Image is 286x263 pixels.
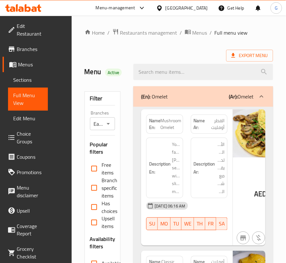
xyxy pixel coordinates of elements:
[197,219,203,229] span: TH
[219,219,225,229] span: SA
[206,117,225,131] span: الفطر أومليت
[252,232,265,244] button: Purchased item
[231,52,268,60] span: Export Menu
[210,29,212,37] li: /
[96,4,135,12] div: Menu-management
[133,64,273,80] input: search
[85,29,105,37] a: Home
[208,219,214,229] span: FR
[146,217,158,230] button: SU
[17,222,43,238] span: Coverage Report
[90,92,115,106] div: Filter
[158,217,171,230] button: MO
[90,236,115,251] h3: Availability filters
[149,219,155,229] span: SU
[105,69,122,76] div: Active
[185,29,207,37] a: Menus
[112,29,177,37] a: Restaurants management
[102,176,118,199] span: Branch specific items
[102,199,118,215] span: Has choices
[13,76,43,84] span: Sections
[102,161,114,176] span: Free items
[8,72,48,88] a: Sections
[17,245,43,261] span: Grocery Checklist
[141,92,150,101] b: (En):
[141,93,168,100] p: Omelet
[149,160,171,176] strong: Description En:
[229,93,254,100] p: Omelet
[17,45,43,53] span: Branches
[17,153,43,161] span: Coupons
[165,4,208,12] div: [GEOGRAPHIC_DATA]
[8,111,48,126] a: Edit Menu
[180,29,182,37] li: /
[3,218,48,242] a: Coverage Report
[8,88,48,111] a: Full Menu View
[3,180,48,203] a: Menu disclaimer
[104,119,113,128] button: Open
[184,219,192,229] span: WE
[3,57,48,72] a: Menus
[149,117,160,131] strong: Name En:
[3,165,48,180] a: Promotions
[215,29,248,37] span: Full menu view
[152,203,188,209] span: [DATE] 06:16 AM
[194,160,215,176] strong: Description Ar:
[173,219,179,229] span: TU
[17,130,43,145] span: Choice Groups
[13,115,43,122] span: Edit Menu
[229,92,238,101] b: (Ar):
[275,4,278,12] span: G
[3,41,48,57] a: Branches
[226,50,273,62] span: Export Menu
[133,86,273,107] div: (En): Omelet(Ar):Omelet
[160,219,168,229] span: MO
[217,140,225,196] span: الأومليت المفضل لديك يقدم مع شرائح الفطر
[90,141,115,156] h3: Popular filters
[160,117,181,131] span: Mushroom Omelet
[85,29,273,37] nav: breadcrumb
[3,203,48,218] a: Upsell
[17,207,43,215] span: Upsell
[13,91,43,107] span: Full Menu View
[3,126,48,149] a: Choice Groups
[18,61,43,68] span: Menus
[216,217,228,230] button: SA
[194,117,206,131] strong: Name Ar:
[105,70,122,76] span: Active
[17,184,43,199] span: Menu disclaimer
[108,29,110,37] li: /
[85,67,126,77] h2: Menu
[120,29,177,37] span: Restaurants management
[192,29,207,37] span: Menus
[102,215,115,230] span: Upsell items
[254,188,267,200] span: AED
[171,217,182,230] button: TU
[3,18,48,41] a: Edit Restaurant
[17,168,43,176] span: Promotions
[182,217,194,230] button: WE
[205,217,216,230] button: FR
[17,22,43,38] span: Edit Restaurant
[3,149,48,165] a: Coupons
[237,232,250,244] button: Not branch specific item
[172,140,180,196] span: Your favorite omelet served with slices mushroom
[194,217,205,230] button: TH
